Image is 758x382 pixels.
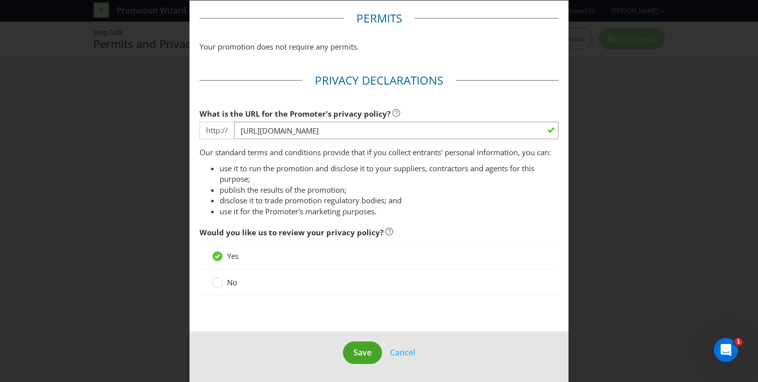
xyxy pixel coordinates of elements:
[302,73,456,89] legend: Privacy Declarations
[220,195,558,206] li: disclose it to trade promotion regulatory bodies; and
[220,185,558,195] li: publish the results of the promotion;
[200,147,558,158] p: Our standard terms and conditions provide that if you collect entrants' personal information, you...
[734,338,742,346] span: 1
[390,346,416,359] button: Cancel
[344,11,415,27] legend: Permits
[353,347,371,358] span: Save
[200,42,558,52] p: Your promotion does not require any permits.
[200,109,391,119] span: What is the URL for the Promoter's privacy policy?
[227,251,239,261] span: Yes
[714,338,738,362] iframe: Intercom live chat
[220,163,558,185] li: use it to run the promotion and disclose it to your suppliers, contractors and agents for this pu...
[227,277,237,287] span: No
[200,122,234,139] span: http://
[200,227,384,237] span: Would you like us to review your privacy policy?
[343,341,382,364] button: Save
[220,206,558,217] li: use it for the Promoter's marketing purposes.
[390,347,415,358] span: Cancel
